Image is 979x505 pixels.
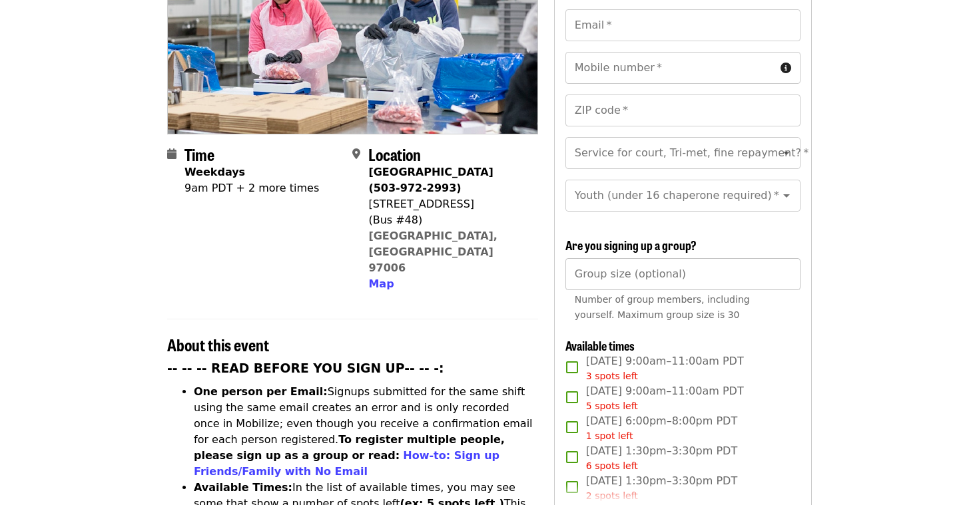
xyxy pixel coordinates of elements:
strong: [GEOGRAPHIC_DATA] (503-972-2993) [368,166,493,194]
button: Open [777,186,796,205]
span: [DATE] 1:30pm–3:30pm PDT [586,443,737,473]
span: Number of group members, including yourself. Maximum group size is 30 [575,294,750,320]
input: [object Object] [565,258,801,290]
span: 2 spots left [586,490,638,501]
button: Map [368,276,394,292]
span: [DATE] 9:00am–11:00am PDT [586,383,744,413]
div: [STREET_ADDRESS] [368,196,527,212]
strong: -- -- -- READ BEFORE YOU SIGN UP-- -- -: [167,361,444,375]
span: [DATE] 9:00am–11:00am PDT [586,353,744,383]
div: 9am PDT + 2 more times [184,180,319,196]
span: 3 spots left [586,371,638,381]
span: 5 spots left [586,401,638,411]
span: 1 spot left [586,430,633,441]
span: Available times [565,337,635,354]
button: Open [777,144,796,162]
div: (Bus #48) [368,212,527,228]
strong: One person per Email: [194,385,328,398]
li: Signups submitted for the same shift using the same email creates an error and is only recorded o... [194,384,538,480]
i: map-marker-alt icon [352,148,360,160]
span: About this event [167,333,269,356]
span: Are you signing up a group? [565,236,697,253]
span: Location [368,142,421,166]
span: Time [184,142,214,166]
strong: To register multiple people, please sign up as a group or read: [194,433,505,462]
input: ZIP code [565,94,801,126]
span: Map [368,277,394,290]
input: Email [565,9,801,41]
strong: Weekdays [184,166,245,178]
a: [GEOGRAPHIC_DATA], [GEOGRAPHIC_DATA] 97006 [368,230,497,274]
span: 6 spots left [586,460,638,471]
a: How-to: Sign up Friends/Family with No Email [194,449,499,478]
strong: Available Times: [194,481,292,494]
span: [DATE] 6:00pm–8:00pm PDT [586,413,737,443]
input: Mobile number [565,52,775,84]
i: circle-info icon [781,62,791,75]
span: [DATE] 1:30pm–3:30pm PDT [586,473,737,503]
i: calendar icon [167,148,176,160]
